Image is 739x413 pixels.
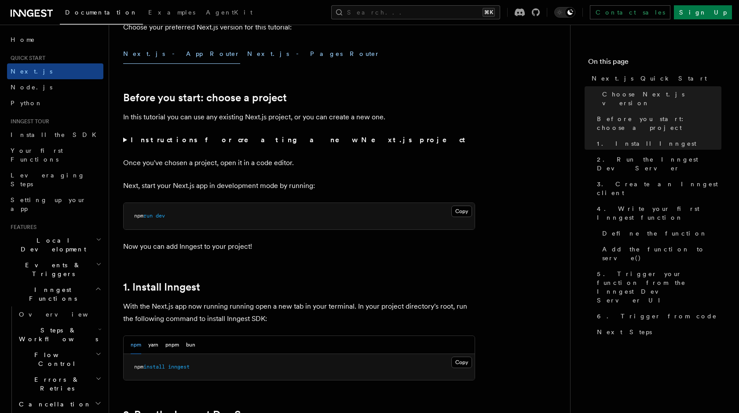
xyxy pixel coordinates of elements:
span: 5. Trigger your function from the Inngest Dev Server UI [597,269,721,305]
span: 3. Create an Inngest client [597,180,721,197]
a: Next Steps [593,324,721,340]
a: Choose Next.js version [599,86,721,111]
button: Local Development [7,232,103,257]
a: Your first Functions [7,143,103,167]
a: Add the function to serve() [599,241,721,266]
span: Documentation [65,9,138,16]
a: Leveraging Steps [7,167,103,192]
a: Home [7,32,103,48]
span: Next.js [11,68,52,75]
a: Contact sales [590,5,670,19]
span: install [143,364,165,370]
button: Flow Control [15,347,103,372]
a: AgentKit [201,3,258,24]
button: Inngest Functions [7,282,103,306]
p: Now you can add Inngest to your project! [123,240,475,253]
span: 2. Run the Inngest Dev Server [597,155,721,173]
a: Overview [15,306,103,322]
button: yarn [148,336,158,354]
span: Add the function to serve() [602,245,721,262]
a: Install the SDK [7,127,103,143]
a: Documentation [60,3,143,25]
a: Node.js [7,79,103,95]
span: Next Steps [597,328,652,336]
a: Define the function [599,225,721,241]
span: Features [7,224,37,231]
button: Events & Triggers [7,257,103,282]
h4: On this page [588,56,721,70]
a: 6. Trigger from code [593,308,721,324]
span: Leveraging Steps [11,172,85,188]
span: inngest [168,364,190,370]
span: run [143,213,153,219]
p: With the Next.js app now running running open a new tab in your terminal. In your project directo... [123,300,475,325]
span: Cancellation [15,400,91,409]
button: Errors & Retries [15,372,103,396]
a: Before you start: choose a project [123,92,287,104]
span: Overview [19,311,110,318]
span: AgentKit [206,9,252,16]
span: 6. Trigger from code [597,312,717,321]
span: Quick start [7,55,45,62]
a: Next.js Quick Start [588,70,721,86]
span: 4. Write your first Inngest function [597,204,721,222]
a: 5. Trigger your function from the Inngest Dev Server UI [593,266,721,308]
a: Setting up your app [7,192,103,217]
p: Next, start your Next.js app in development mode by running: [123,180,475,192]
a: Python [7,95,103,111]
summary: Instructions for creating a new Next.js project [123,134,475,146]
span: npm [134,364,143,370]
button: Copy [451,357,472,368]
button: Next.js - Pages Router [247,44,380,64]
span: Home [11,35,35,44]
button: bun [186,336,195,354]
button: Next.js - App Router [123,44,240,64]
a: Before you start: choose a project [593,111,721,136]
a: Next.js [7,63,103,79]
span: Inngest Functions [7,285,95,303]
span: Next.js Quick Start [592,74,707,83]
span: Before you start: choose a project [597,114,721,132]
span: Local Development [7,236,96,254]
span: Examples [148,9,195,16]
span: Steps & Workflows [15,326,98,343]
button: Cancellation [15,396,103,412]
a: Sign Up [674,5,732,19]
kbd: ⌘K [483,8,495,17]
button: npm [131,336,141,354]
span: Choose Next.js version [602,90,721,107]
a: Examples [143,3,201,24]
span: Install the SDK [11,131,102,138]
span: Setting up your app [11,196,86,212]
span: Events & Triggers [7,261,96,278]
span: Errors & Retries [15,375,95,393]
a: 1. Install Inngest [593,136,721,151]
button: Copy [451,206,472,217]
span: Python [11,100,43,107]
span: npm [134,213,143,219]
p: Once you've chosen a project, open it in a code editor. [123,157,475,169]
button: Steps & Workflows [15,322,103,347]
button: Toggle dark mode [554,7,575,18]
a: 2. Run the Inngest Dev Server [593,151,721,176]
span: Flow Control [15,350,95,368]
a: 4. Write your first Inngest function [593,201,721,225]
p: In this tutorial you can use any existing Next.js project, or you can create a new one. [123,111,475,123]
span: 1. Install Inngest [597,139,696,148]
button: pnpm [165,336,179,354]
span: Inngest tour [7,118,49,125]
button: Search...⌘K [331,5,500,19]
p: Choose your preferred Next.js version for this tutorial: [123,21,475,33]
span: dev [156,213,165,219]
a: 3. Create an Inngest client [593,176,721,201]
span: Your first Functions [11,147,63,163]
span: Node.js [11,84,52,91]
strong: Instructions for creating a new Next.js project [131,136,469,144]
a: 1. Install Inngest [123,281,200,293]
span: Define the function [602,229,707,238]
